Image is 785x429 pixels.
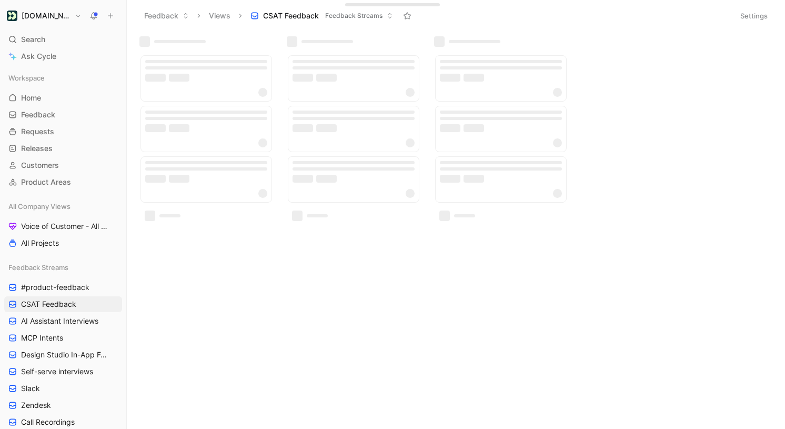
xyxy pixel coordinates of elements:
[21,109,55,120] span: Feedback
[21,316,98,326] span: AI Assistant Interviews
[21,160,59,171] span: Customers
[4,397,122,413] a: Zendesk
[21,333,63,343] span: MCP Intents
[21,238,59,248] span: All Projects
[325,11,383,21] span: Feedback Streams
[4,330,122,346] a: MCP Intents
[21,143,53,154] span: Releases
[8,262,68,273] span: Feedback Streams
[204,8,235,24] button: Views
[22,11,71,21] h1: [DOMAIN_NAME]
[8,73,45,83] span: Workspace
[21,33,45,46] span: Search
[4,174,122,190] a: Product Areas
[21,350,109,360] span: Design Studio In-App Feedback
[4,364,122,380] a: Self-serve interviews
[21,126,54,137] span: Requests
[139,8,194,24] button: Feedback
[21,299,76,310] span: CSAT Feedback
[21,221,108,232] span: Voice of Customer - All Areas
[4,198,122,251] div: All Company ViewsVoice of Customer - All AreasAll Projects
[21,93,41,103] span: Home
[4,260,122,275] div: Feedback Streams
[4,70,122,86] div: Workspace
[4,235,122,251] a: All Projects
[4,8,84,23] button: Customer.io[DOMAIN_NAME]
[736,8,772,23] button: Settings
[263,11,319,21] span: CSAT Feedback
[4,157,122,173] a: Customers
[4,124,122,139] a: Requests
[4,381,122,396] a: Slack
[4,280,122,295] a: #product-feedback
[4,141,122,156] a: Releases
[21,400,51,411] span: Zendesk
[21,50,56,63] span: Ask Cycle
[4,218,122,234] a: Voice of Customer - All Areas
[4,296,122,312] a: CSAT Feedback
[246,8,398,24] button: CSAT FeedbackFeedback Streams
[21,177,71,187] span: Product Areas
[4,107,122,123] a: Feedback
[21,282,89,293] span: #product-feedback
[21,417,75,427] span: Call Recordings
[21,383,40,394] span: Slack
[21,366,93,377] span: Self-serve interviews
[4,198,122,214] div: All Company Views
[4,313,122,329] a: AI Assistant Interviews
[7,11,17,21] img: Customer.io
[4,48,122,64] a: Ask Cycle
[8,201,71,212] span: All Company Views
[4,32,122,47] div: Search
[4,90,122,106] a: Home
[4,347,122,363] a: Design Studio In-App Feedback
